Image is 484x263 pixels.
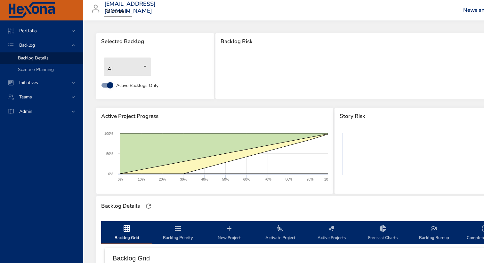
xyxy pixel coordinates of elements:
[14,42,40,48] span: Backlog
[14,108,37,114] span: Admin
[14,80,43,86] span: Initiatives
[104,6,132,17] div: Raintree
[101,113,328,120] span: Active Project Progress
[286,177,293,181] text: 80%
[207,225,251,242] span: New Project
[156,225,200,242] span: Backlog Priority
[14,28,42,34] span: Portfolio
[243,177,250,181] text: 60%
[412,225,456,242] span: Backlog Burnup
[116,82,158,89] span: Active Backlogs Only
[118,177,123,181] text: 0%
[144,201,153,211] button: Refresh Page
[159,177,166,181] text: 20%
[201,177,208,181] text: 40%
[18,55,49,61] span: Backlog Details
[8,2,56,18] img: Hexona
[104,132,113,135] text: 100%
[18,66,54,73] span: Scenario Planning
[101,38,209,45] span: Selected Backlog
[106,152,113,156] text: 50%
[324,177,333,181] text: 100%
[264,177,271,181] text: 70%
[307,177,314,181] text: 90%
[105,225,149,242] span: Backlog Grid
[104,1,156,14] h3: [EMAIL_ADDRESS][DOMAIN_NAME]
[310,225,353,242] span: Active Projects
[259,225,302,242] span: Activate Project
[108,172,113,176] text: 0%
[104,58,151,75] div: AI
[14,94,37,100] span: Teams
[180,177,187,181] text: 30%
[222,177,229,181] text: 50%
[138,177,145,181] text: 10%
[361,225,405,242] span: Forecast Charts
[99,201,142,211] div: Backlog Details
